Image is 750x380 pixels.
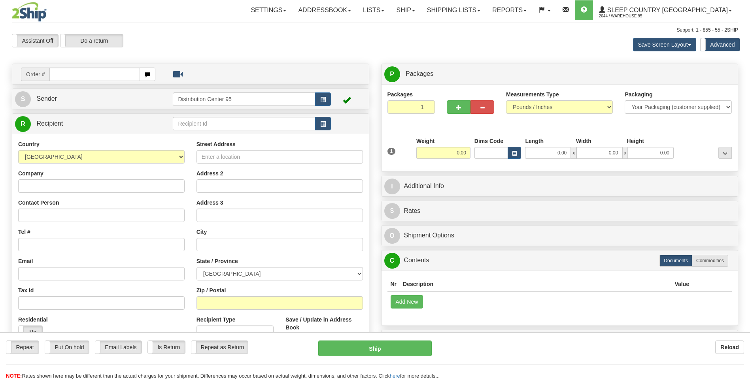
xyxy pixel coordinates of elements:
[196,286,226,294] label: Zip / Postal
[622,147,628,159] span: x
[718,147,732,159] div: ...
[384,253,400,269] span: C
[196,257,238,265] label: State / Province
[18,228,30,236] label: Tel #
[390,0,421,20] a: Ship
[45,341,89,354] label: Put On hold
[387,148,396,155] span: 1
[506,90,559,98] label: Measurements Type
[60,34,123,47] label: Do a return
[196,199,223,207] label: Address 3
[318,340,431,356] button: Ship
[384,252,735,269] a: CContents
[95,341,142,354] label: Email Labels
[605,7,728,13] span: Sleep Country [GEOGRAPHIC_DATA]
[245,0,292,20] a: Settings
[416,137,435,145] label: Weight
[36,95,57,102] span: Sender
[720,344,739,350] b: Reload
[633,38,696,51] button: Save Screen Layout
[12,2,47,22] img: logo2044.jpg
[384,203,400,219] span: $
[384,228,400,244] span: O
[391,295,423,309] button: Add New
[285,316,363,331] label: Save / Update in Address Book
[421,0,486,20] a: Shipping lists
[173,92,315,106] input: Sender Id
[12,34,58,47] label: Assistant Off
[196,140,236,148] label: Street Address
[18,286,34,294] label: Tax Id
[692,255,728,267] label: Commodities
[627,137,644,145] label: Height
[625,90,652,98] label: Packaging
[36,120,63,127] span: Recipient
[593,0,738,20] a: Sleep Country [GEOGRAPHIC_DATA] 2044 / Warehouse 95
[148,341,185,354] label: Is Return
[12,27,738,34] div: Support: 1 - 855 - 55 - 2SHIP
[196,150,363,164] input: Enter a location
[474,137,503,145] label: Dims Code
[196,228,207,236] label: City
[486,0,533,20] a: Reports
[715,340,744,354] button: Reload
[384,203,735,219] a: $Rates
[390,373,400,379] a: here
[18,140,40,148] label: Country
[19,326,42,339] label: No
[292,0,357,20] a: Addressbook
[18,316,48,324] label: Residential
[18,199,59,207] label: Contact Person
[196,169,223,177] label: Address 2
[191,341,248,354] label: Repeat as Return
[21,68,49,81] span: Order #
[6,373,22,379] span: NOTE:
[384,66,735,82] a: P Packages
[196,316,236,324] label: Recipient Type
[18,169,43,177] label: Company
[384,66,400,82] span: P
[400,277,671,292] th: Description
[6,341,39,354] label: Repeat
[599,12,658,20] span: 2044 / Warehouse 95
[659,255,692,267] label: Documents
[701,38,740,51] label: Advanced
[387,90,413,98] label: Packages
[18,257,33,265] label: Email
[15,91,173,107] a: S Sender
[406,70,433,77] span: Packages
[671,277,692,292] th: Value
[15,116,155,132] a: R Recipient
[525,137,544,145] label: Length
[384,179,400,194] span: I
[15,116,31,132] span: R
[357,0,390,20] a: Lists
[384,228,735,244] a: OShipment Options
[571,147,576,159] span: x
[384,178,735,194] a: IAdditional Info
[387,277,400,292] th: Nr
[732,150,749,230] iframe: chat widget
[15,91,31,107] span: S
[576,137,591,145] label: Width
[173,117,315,130] input: Recipient Id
